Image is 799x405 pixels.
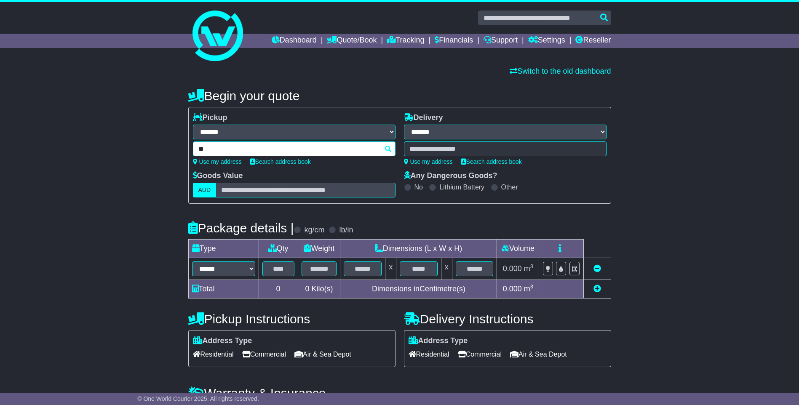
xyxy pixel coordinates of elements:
td: Dimensions (L x W x H) [340,240,497,258]
label: Address Type [409,336,468,346]
span: 0 [305,285,309,293]
a: Settings [528,34,565,48]
label: Any Dangerous Goods? [404,171,497,181]
span: Air & Sea Depot [510,348,567,361]
td: x [441,258,452,280]
span: Residential [409,348,449,361]
span: Air & Sea Depot [294,348,351,361]
h4: Package details | [188,221,294,235]
span: 0.000 [503,264,522,273]
span: m [524,264,534,273]
label: Address Type [193,336,252,346]
td: Total [188,280,259,298]
label: Goods Value [193,171,243,181]
label: Delivery [404,113,443,123]
h4: Pickup Instructions [188,312,395,326]
a: Reseller [575,34,611,48]
label: Lithium Battery [439,183,484,191]
a: Quote/Book [327,34,377,48]
a: Tracking [387,34,424,48]
td: Kilo(s) [298,280,340,298]
span: 0.000 [503,285,522,293]
label: Other [501,183,518,191]
label: AUD [193,183,216,197]
sup: 3 [530,263,534,269]
span: Residential [193,348,234,361]
a: Support [484,34,518,48]
a: Switch to the old dashboard [510,67,611,75]
label: kg/cm [304,226,324,235]
span: Commercial [242,348,286,361]
td: Type [188,240,259,258]
a: Search address book [250,158,311,165]
span: © One World Courier 2025. All rights reserved. [137,395,259,402]
a: Remove this item [593,264,601,273]
sup: 3 [530,283,534,290]
label: No [414,183,423,191]
h4: Begin your quote [188,89,611,103]
a: Search address book [461,158,522,165]
a: Use my address [193,158,242,165]
a: Dashboard [272,34,317,48]
label: lb/in [339,226,353,235]
td: x [385,258,396,280]
h4: Warranty & Insurance [188,386,611,400]
td: Qty [259,240,298,258]
h4: Delivery Instructions [404,312,611,326]
span: m [524,285,534,293]
td: 0 [259,280,298,298]
a: Use my address [404,158,453,165]
td: Volume [497,240,539,258]
a: Financials [435,34,473,48]
td: Weight [298,240,340,258]
label: Pickup [193,113,227,123]
typeahead: Please provide city [193,141,395,156]
a: Add new item [593,285,601,293]
span: Commercial [458,348,502,361]
td: Dimensions in Centimetre(s) [340,280,497,298]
